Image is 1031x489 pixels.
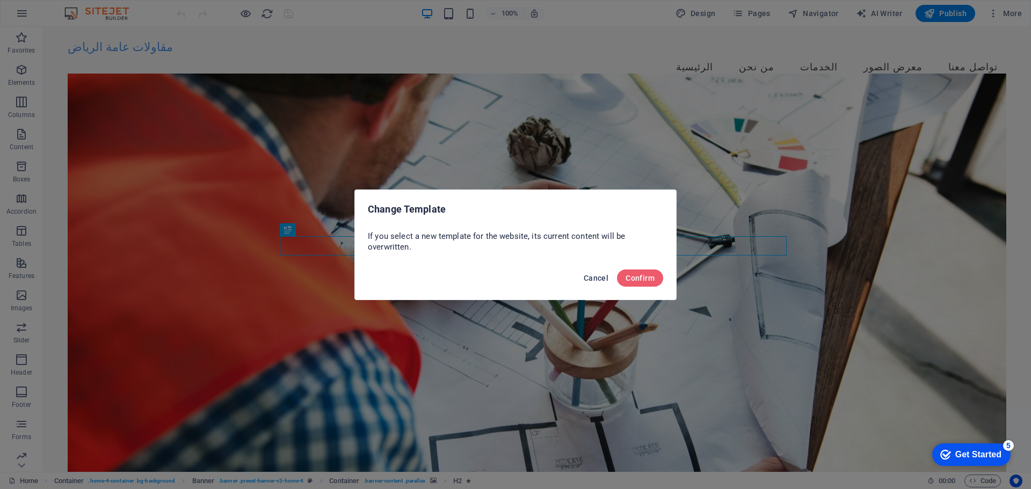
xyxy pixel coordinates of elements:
[368,231,663,252] p: If you select a new template for the website, its current content will be overwritten.
[584,274,608,282] span: Cancel
[617,269,663,287] button: Confirm
[579,269,613,287] button: Cancel
[79,2,90,13] div: 5
[32,12,78,21] div: Get Started
[626,274,655,282] span: Confirm
[368,203,663,216] h2: Change Template
[9,5,87,28] div: Get Started 5 items remaining, 0% complete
